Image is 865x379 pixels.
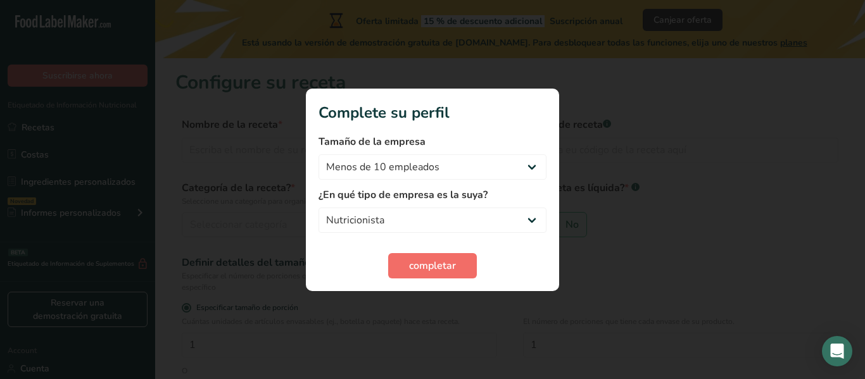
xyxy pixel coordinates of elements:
span: completar [409,258,456,273]
label: Tamaño de la empresa [319,134,546,149]
div: Open Intercom Messenger [822,336,852,366]
label: ¿En qué tipo de empresa es la suya? [319,187,546,202]
h1: Complete su perfil [319,101,546,124]
button: completar [388,253,477,278]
